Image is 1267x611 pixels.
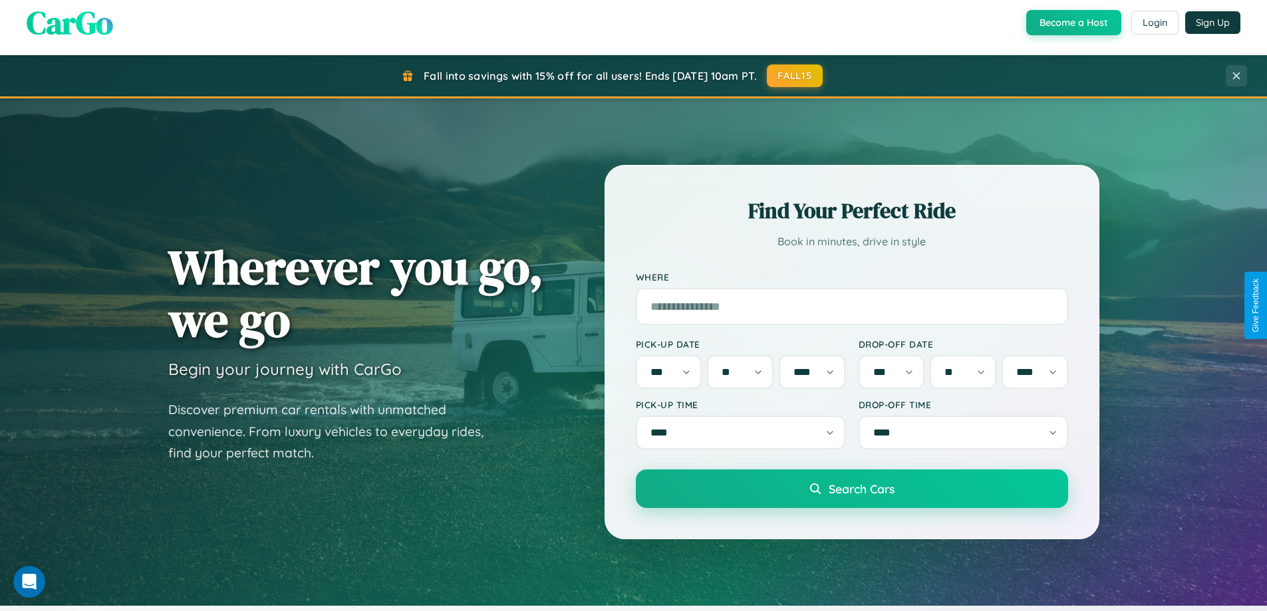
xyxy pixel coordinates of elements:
label: Drop-off Date [859,338,1068,350]
h3: Begin your journey with CarGo [168,359,402,379]
label: Drop-off Time [859,399,1068,410]
button: Search Cars [636,469,1068,508]
label: Pick-up Date [636,338,845,350]
iframe: Intercom live chat [13,566,45,598]
h2: Find Your Perfect Ride [636,196,1068,225]
button: Login [1131,11,1179,35]
button: FALL15 [767,64,823,87]
button: Become a Host [1026,10,1121,35]
div: Give Feedback [1251,279,1260,332]
label: Where [636,271,1068,283]
span: CarGo [27,1,113,45]
h1: Wherever you go, we go [168,241,543,346]
label: Pick-up Time [636,399,845,410]
span: Search Cars [829,481,895,496]
button: Sign Up [1185,11,1240,34]
p: Book in minutes, drive in style [636,232,1068,251]
span: Fall into savings with 15% off for all users! Ends [DATE] 10am PT. [424,69,757,82]
p: Discover premium car rentals with unmatched convenience. From luxury vehicles to everyday rides, ... [168,399,501,464]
